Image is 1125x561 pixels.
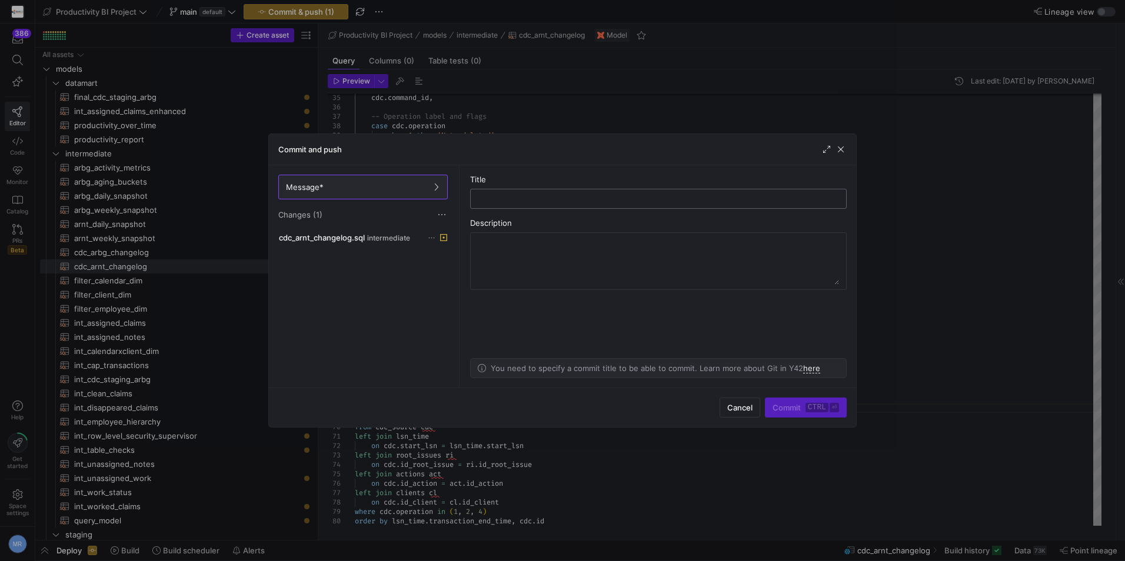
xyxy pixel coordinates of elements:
a: here [803,363,820,373]
h3: Commit and push [278,145,342,154]
div: Description [470,218,847,228]
span: Cancel [727,403,753,412]
span: Message* [286,182,324,192]
span: intermediate [367,234,410,242]
button: Cancel [720,398,760,418]
button: cdc_arnt_changelog.sqlintermediate [276,230,450,245]
span: Changes (1) [278,210,322,219]
span: Title [470,175,486,184]
p: You need to specify a commit title to be able to commit. Learn more about Git in Y42 [491,363,820,373]
span: cdc_arnt_changelog.sql [279,233,365,242]
button: Message* [278,175,448,199]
